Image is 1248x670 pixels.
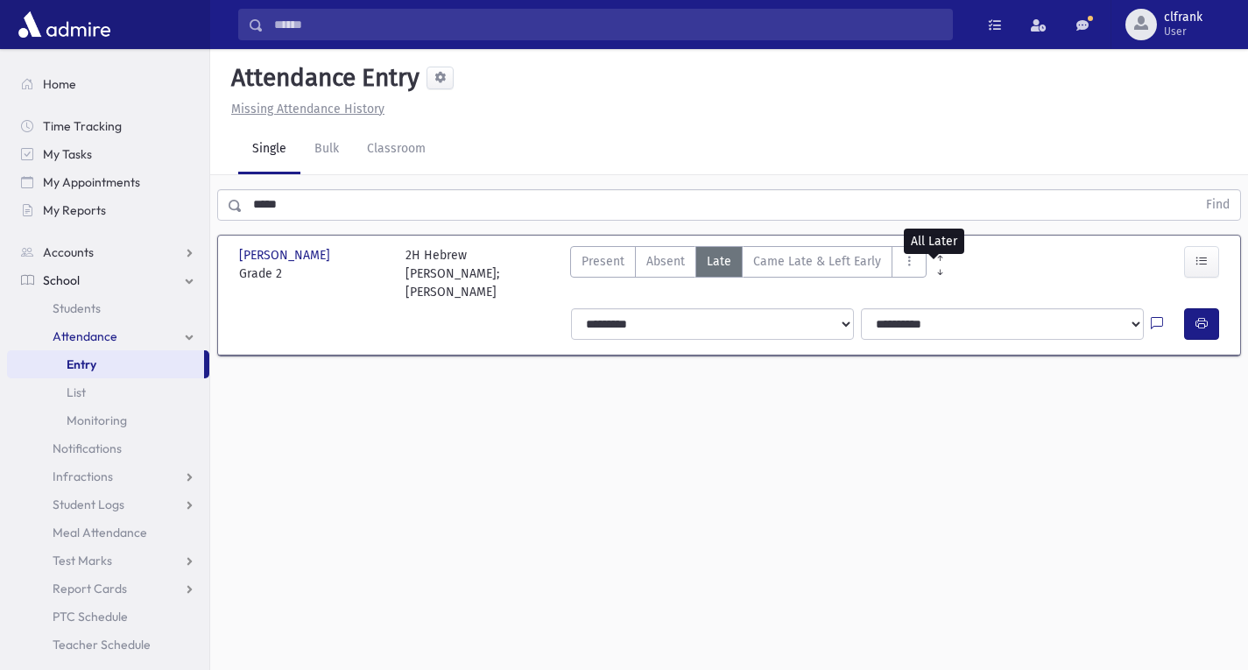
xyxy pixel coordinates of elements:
[7,575,209,603] a: Report Cards
[7,518,209,547] a: Meal Attendance
[43,146,92,162] span: My Tasks
[43,174,140,190] span: My Appointments
[53,441,122,456] span: Notifications
[7,112,209,140] a: Time Tracking
[1164,11,1202,25] span: clfrank
[7,406,209,434] a: Monitoring
[43,244,94,260] span: Accounts
[582,252,624,271] span: Present
[67,413,127,428] span: Monitoring
[7,266,209,294] a: School
[224,63,420,93] h5: Attendance Entry
[7,140,209,168] a: My Tasks
[53,497,124,512] span: Student Logs
[7,322,209,350] a: Attendance
[570,246,927,301] div: AttTypes
[53,525,147,540] span: Meal Attendance
[231,102,384,116] u: Missing Attendance History
[53,469,113,484] span: Infractions
[53,637,151,652] span: Teacher Schedule
[7,350,204,378] a: Entry
[238,125,300,174] a: Single
[707,252,731,271] span: Late
[7,631,209,659] a: Teacher Schedule
[7,294,209,322] a: Students
[405,246,554,301] div: 2H Hebrew [PERSON_NAME]; [PERSON_NAME]
[53,328,117,344] span: Attendance
[239,264,388,283] span: Grade 2
[904,229,964,254] div: All Later
[43,118,122,134] span: Time Tracking
[53,300,101,316] span: Students
[7,168,209,196] a: My Appointments
[7,238,209,266] a: Accounts
[53,609,128,624] span: PTC Schedule
[7,490,209,518] a: Student Logs
[7,70,209,98] a: Home
[753,252,881,271] span: Came Late & Left Early
[7,547,209,575] a: Test Marks
[264,9,952,40] input: Search
[43,76,76,92] span: Home
[53,553,112,568] span: Test Marks
[7,603,209,631] a: PTC Schedule
[14,7,115,42] img: AdmirePro
[67,356,96,372] span: Entry
[353,125,440,174] a: Classroom
[43,202,106,218] span: My Reports
[224,102,384,116] a: Missing Attendance History
[7,196,209,224] a: My Reports
[1195,190,1240,220] button: Find
[7,434,209,462] a: Notifications
[1164,25,1202,39] span: User
[7,378,209,406] a: List
[646,252,685,271] span: Absent
[7,462,209,490] a: Infractions
[53,581,127,596] span: Report Cards
[300,125,353,174] a: Bulk
[239,246,334,264] span: [PERSON_NAME]
[67,384,86,400] span: List
[43,272,80,288] span: School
